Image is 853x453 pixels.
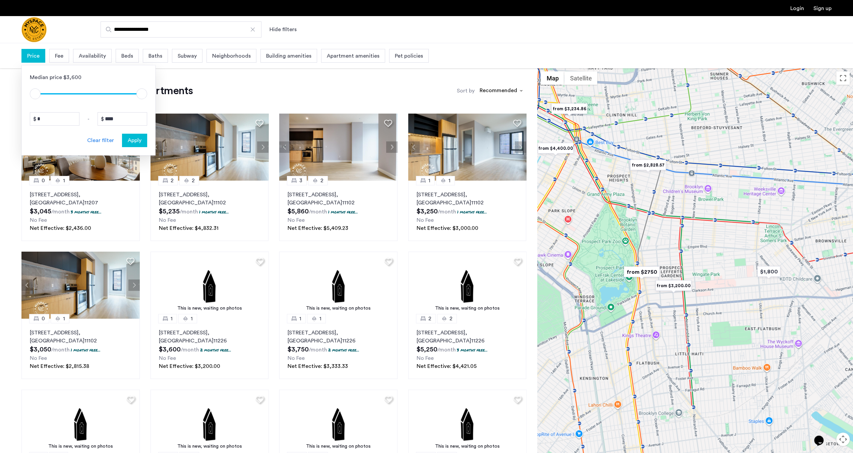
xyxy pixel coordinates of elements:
[266,52,311,60] span: Building amenities
[790,6,804,11] a: Login
[87,115,89,123] span: -
[811,426,833,446] iframe: chat widget
[327,52,379,60] span: Apartment amenities
[121,52,133,60] span: Beds
[87,136,114,144] div: Clear filter
[79,52,106,60] span: Availability
[122,134,147,147] button: button
[269,25,297,34] button: Show or hide filters
[101,21,261,38] input: Apartment Search
[30,112,79,126] input: Price from
[128,136,141,144] span: Apply
[30,93,147,94] ngx-slider: ngx-slider
[21,17,47,42] img: logo
[178,52,197,60] span: Subway
[148,52,162,60] span: Baths
[30,73,147,81] div: Median price $3,600
[813,6,832,11] a: Registration
[30,88,41,99] span: ngx-slider
[98,112,147,126] input: Price to
[395,52,423,60] span: Pet policies
[55,52,63,60] span: Fee
[136,88,147,99] span: ngx-slider-max
[21,17,47,42] a: Cazamio Logo
[212,52,251,60] span: Neighborhoods
[27,52,40,60] span: Price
